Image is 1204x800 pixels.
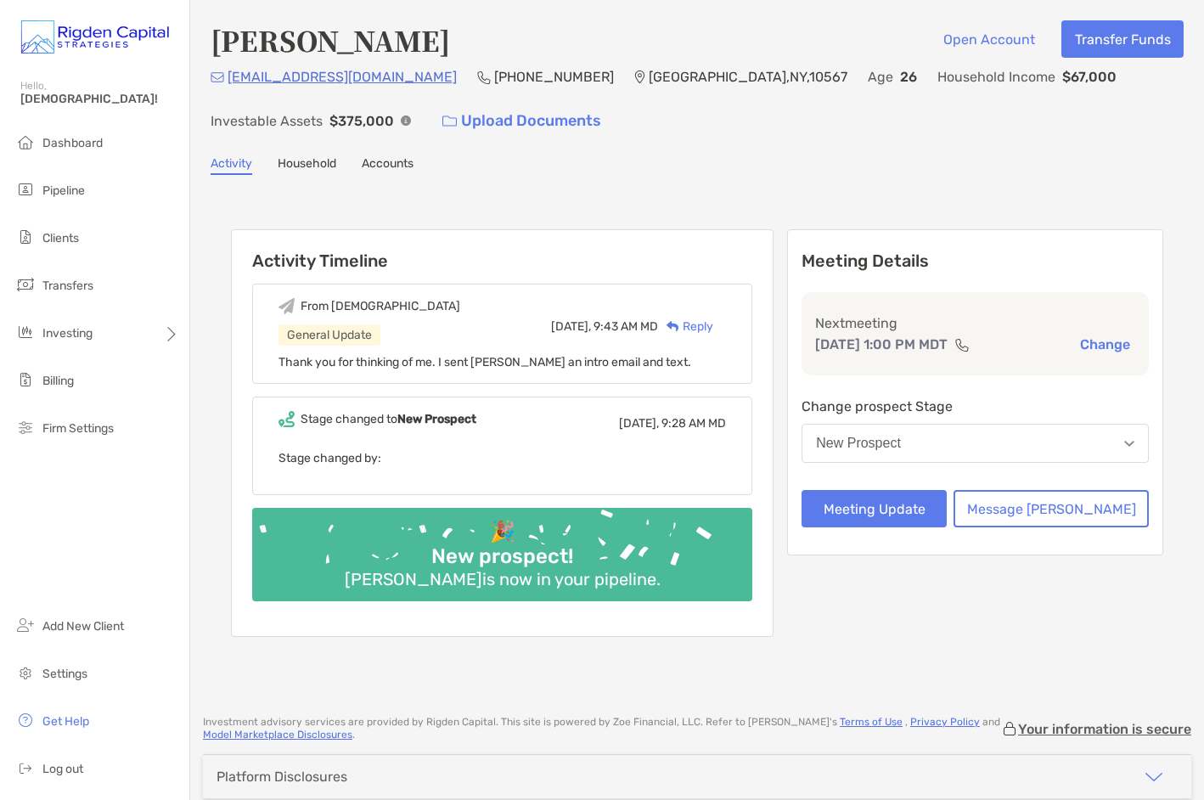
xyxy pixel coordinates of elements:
[483,520,522,544] div: 🎉
[840,716,903,728] a: Terms of Use
[42,619,124,634] span: Add New Client
[477,70,491,84] img: Phone Icon
[301,299,460,313] div: From [DEMOGRAPHIC_DATA]
[649,66,847,87] p: [GEOGRAPHIC_DATA] , NY , 10567
[42,279,93,293] span: Transfers
[431,103,612,139] a: Upload Documents
[802,424,1149,463] button: New Prospect
[338,569,667,589] div: [PERSON_NAME] is now in your pipeline.
[42,667,87,681] span: Settings
[301,412,476,426] div: Stage changed to
[15,322,36,342] img: investing icon
[217,769,347,785] div: Platform Disclosures
[278,411,295,427] img: Event icon
[211,110,323,132] p: Investable Assets
[816,436,901,451] div: New Prospect
[42,231,79,245] span: Clients
[937,66,1055,87] p: Household Income
[815,313,1135,334] p: Next meeting
[15,132,36,152] img: dashboard icon
[203,716,1001,741] p: Investment advisory services are provided by Rigden Capital . This site is powered by Zoe Financi...
[362,156,414,175] a: Accounts
[329,110,394,132] p: $375,000
[1075,335,1135,353] button: Change
[42,421,114,436] span: Firm Settings
[15,758,36,778] img: logout icon
[1062,66,1117,87] p: $67,000
[15,274,36,295] img: transfers icon
[20,7,169,68] img: Zoe Logo
[15,227,36,247] img: clients icon
[278,355,691,369] span: Thank you for thinking of me. I sent [PERSON_NAME] an intro email and text.
[1061,20,1184,58] button: Transfer Funds
[211,72,224,82] img: Email Icon
[15,179,36,200] img: pipeline icon
[397,412,476,426] b: New Prospect
[228,66,457,87] p: [EMAIL_ADDRESS][DOMAIN_NAME]
[15,710,36,730] img: get-help icon
[868,66,893,87] p: Age
[42,762,83,776] span: Log out
[551,319,591,334] span: [DATE],
[278,448,726,469] p: Stage changed by:
[667,321,679,332] img: Reply icon
[658,318,713,335] div: Reply
[930,20,1048,58] button: Open Account
[252,508,752,587] img: Confetti
[802,396,1149,417] p: Change prospect Stage
[1124,441,1134,447] img: Open dropdown arrow
[401,115,411,126] img: Info Icon
[1018,721,1191,737] p: Your information is secure
[203,729,352,741] a: Model Marketplace Disclosures
[1144,767,1164,787] img: icon arrow
[20,92,179,106] span: [DEMOGRAPHIC_DATA]!
[42,714,89,729] span: Get Help
[15,369,36,390] img: billing icon
[211,20,450,59] h4: [PERSON_NAME]
[15,662,36,683] img: settings icon
[900,66,917,87] p: 26
[954,490,1149,527] button: Message [PERSON_NAME]
[910,716,980,728] a: Privacy Policy
[232,230,773,271] h6: Activity Timeline
[42,326,93,341] span: Investing
[278,324,380,346] div: General Update
[802,251,1149,272] p: Meeting Details
[15,615,36,635] img: add_new_client icon
[954,338,970,352] img: communication type
[15,417,36,437] img: firm-settings icon
[211,156,252,175] a: Activity
[42,374,74,388] span: Billing
[494,66,614,87] p: [PHONE_NUMBER]
[594,319,658,334] span: 9:43 AM MD
[802,490,947,527] button: Meeting Update
[661,416,726,431] span: 9:28 AM MD
[425,544,580,569] div: New prospect!
[278,156,336,175] a: Household
[619,416,659,431] span: [DATE],
[442,115,457,127] img: button icon
[278,298,295,314] img: Event icon
[42,136,103,150] span: Dashboard
[634,70,645,84] img: Location Icon
[42,183,85,198] span: Pipeline
[815,334,948,355] p: [DATE] 1:00 PM MDT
